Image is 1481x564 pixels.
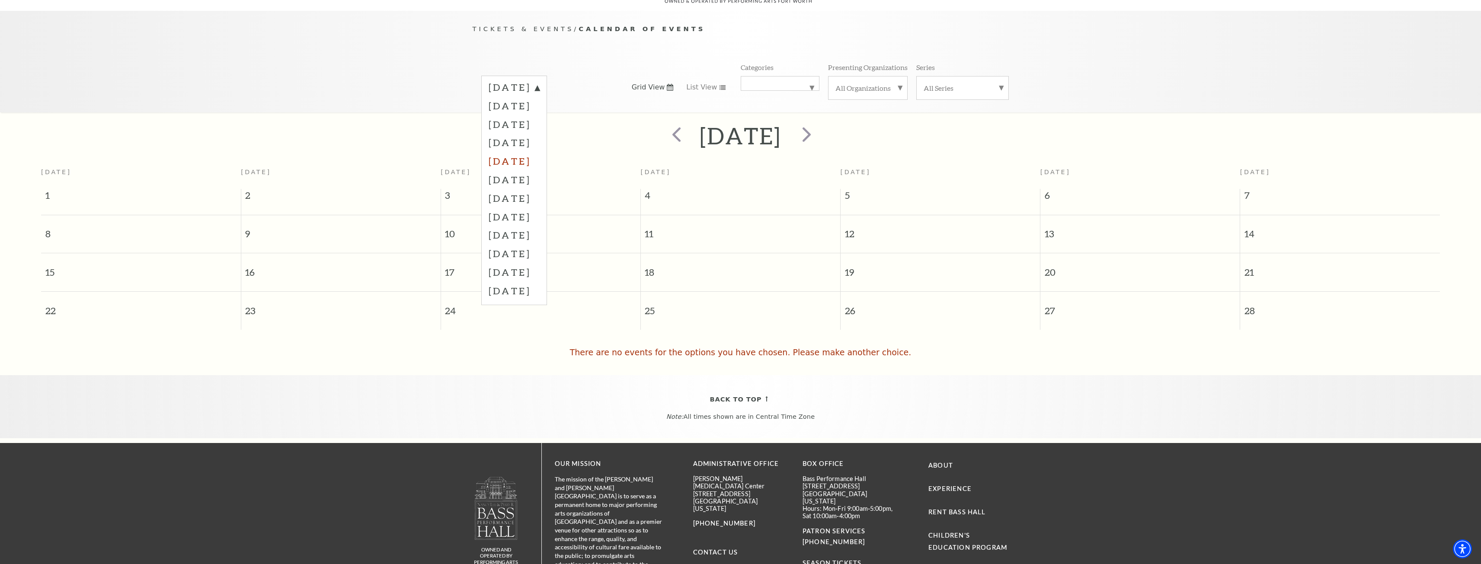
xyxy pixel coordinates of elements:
span: [DATE] [441,169,471,175]
a: About [928,462,953,469]
p: [STREET_ADDRESS] [803,482,899,490]
label: [DATE] [489,81,540,96]
span: 26 [841,292,1040,322]
label: [DATE] [489,96,540,115]
span: 23 [241,292,441,322]
span: [DATE] [41,169,71,175]
label: [DATE] [489,263,540,281]
span: 11 [641,215,840,245]
span: 2 [241,189,441,206]
p: [GEOGRAPHIC_DATA][US_STATE] [803,490,899,505]
label: [DATE] [489,133,540,152]
span: 12 [841,215,1040,245]
p: Presenting Organizations [828,63,908,72]
span: 28 [1240,292,1440,322]
p: PATRON SERVICES [PHONE_NUMBER] [803,526,899,548]
label: [DATE] [489,226,540,244]
span: 21 [1240,253,1440,283]
span: 18 [641,253,840,283]
p: Administrative Office [693,459,790,469]
button: prev [660,121,691,151]
label: [DATE] [489,170,540,189]
span: 3 [441,189,640,206]
h2: [DATE] [700,122,781,150]
p: [PHONE_NUMBER] [693,518,790,529]
span: [DATE] [1040,169,1071,175]
p: BOX OFFICE [803,459,899,469]
span: 8 [41,215,241,245]
span: 5 [841,189,1040,206]
a: Rent Bass Hall [928,508,985,516]
span: Calendar of Events [579,25,705,32]
label: [DATE] [489,189,540,207]
span: 15 [41,253,241,283]
span: 1 [41,189,241,206]
p: / [473,24,1009,35]
a: Children's Education Program [928,532,1007,551]
img: owned and operated by Performing Arts Fort Worth, A NOT-FOR-PROFIT 501(C)3 ORGANIZATION [474,476,518,540]
span: [DATE] [841,169,871,175]
span: 17 [441,253,640,283]
span: Tickets & Events [473,25,574,32]
label: [DATE] [489,207,540,226]
a: Experience [928,485,972,492]
p: Series [916,63,935,72]
label: [DATE] [489,152,540,170]
span: Grid View [632,83,665,92]
label: [DATE] [489,115,540,134]
span: 19 [841,253,1040,283]
span: 7 [1240,189,1440,206]
span: 4 [641,189,840,206]
p: Categories [741,63,774,72]
p: OUR MISSION [555,459,663,469]
span: 22 [41,292,241,322]
p: All times shown are in Central Time Zone [8,413,1473,421]
span: 13 [1040,215,1240,245]
p: [PERSON_NAME][MEDICAL_DATA] Center [693,475,790,490]
span: 9 [241,215,441,245]
span: [DATE] [640,169,671,175]
span: 16 [241,253,441,283]
label: All Organizations [835,83,900,92]
span: 6 [1040,189,1240,206]
em: Note: [666,413,684,420]
span: 24 [441,292,640,322]
span: [DATE] [241,169,271,175]
span: Back To Top [710,394,762,405]
label: All Series [924,83,1001,92]
span: [DATE] [1240,169,1270,175]
span: List View [686,83,717,92]
div: Accessibility Menu [1453,539,1472,558]
label: [DATE] [489,281,540,300]
label: [DATE] [489,244,540,263]
p: Hours: Mon-Fri 9:00am-5:00pm, Sat 10:00am-4:00pm [803,505,899,520]
span: 25 [641,292,840,322]
span: 27 [1040,292,1240,322]
span: 20 [1040,253,1240,283]
p: [STREET_ADDRESS] [693,490,790,497]
p: [GEOGRAPHIC_DATA][US_STATE] [693,497,790,513]
button: next [790,121,821,151]
a: Contact Us [693,548,738,556]
span: 10 [441,215,640,245]
p: Bass Performance Hall [803,475,899,482]
span: 14 [1240,215,1440,245]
